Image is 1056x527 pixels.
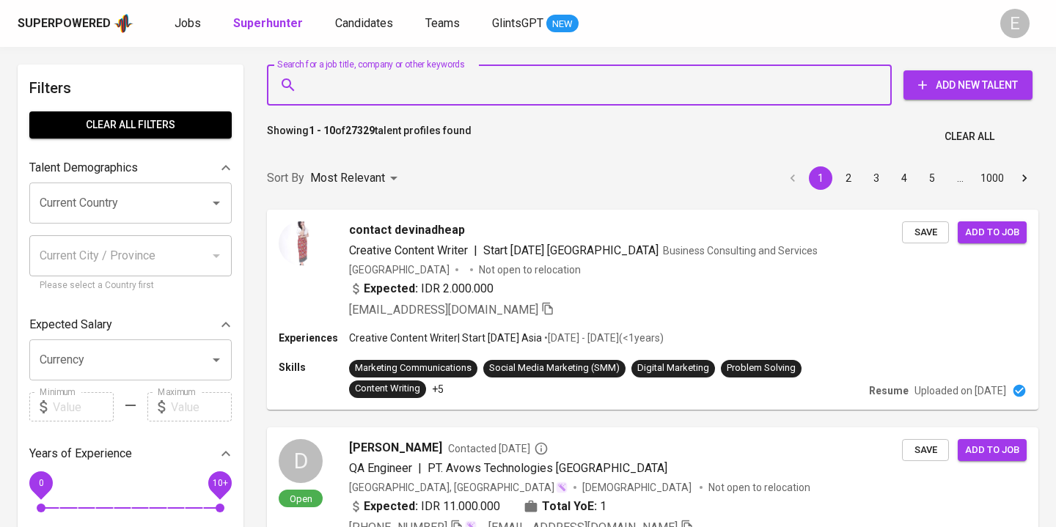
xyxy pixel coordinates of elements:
[892,166,916,190] button: Go to page 4
[349,331,542,345] p: Creative Content Writer | Start [DATE] Asia
[958,439,1027,462] button: Add to job
[556,482,568,493] img: magic_wand.svg
[29,316,112,333] p: Expected Salary
[335,15,396,33] a: Candidates
[349,262,450,277] div: [GEOGRAPHIC_DATA]
[432,382,444,397] p: +5
[582,480,694,495] span: [DEMOGRAPHIC_DATA]
[349,221,465,239] span: contact devinadheap
[267,169,304,187] p: Sort By
[865,166,888,190] button: Go to page 3
[233,16,303,30] b: Superhunter
[355,382,420,396] div: Content Writing
[492,16,543,30] span: GlintsGPT
[349,498,500,515] div: IDR 11.000.000
[206,350,227,370] button: Open
[965,224,1019,241] span: Add to job
[1013,166,1036,190] button: Go to next page
[902,439,949,462] button: Save
[534,441,549,456] svg: By Batam recruiter
[915,76,1021,95] span: Add New Talent
[663,245,818,257] span: Business Consulting and Services
[483,243,659,257] span: Start [DATE] [GEOGRAPHIC_DATA]
[38,478,43,488] span: 0
[492,15,579,33] a: GlintsGPT NEW
[425,16,460,30] span: Teams
[212,478,227,488] span: 10+
[425,15,463,33] a: Teams
[920,166,944,190] button: Go to page 5
[349,461,412,475] span: QA Engineer
[114,12,133,34] img: app logo
[335,16,393,30] span: Candidates
[600,498,606,515] span: 1
[206,193,227,213] button: Open
[284,493,318,505] span: Open
[41,116,220,134] span: Clear All filters
[418,460,422,477] span: |
[902,221,949,244] button: Save
[233,15,306,33] a: Superhunter
[267,210,1038,410] a: contact devinadheapCreative Content Writer|Start [DATE] [GEOGRAPHIC_DATA]Business Consulting and ...
[349,243,468,257] span: Creative Content Writer
[909,442,942,459] span: Save
[837,166,860,190] button: Go to page 2
[948,171,972,185] div: …
[53,392,114,421] input: Value
[18,12,133,34] a: Superpoweredapp logo
[727,361,796,375] div: Problem Solving
[976,166,1008,190] button: Go to page 1000
[29,439,232,468] div: Years of Experience
[29,159,138,177] p: Talent Demographics
[909,224,942,241] span: Save
[267,123,472,150] p: Showing of talent profiles found
[914,383,1006,398] p: Uploaded on [DATE]
[29,310,232,339] div: Expected Salary
[428,461,667,475] span: PT. Avows Technologies [GEOGRAPHIC_DATA]
[310,169,385,187] p: Most Relevant
[279,439,323,483] div: D
[945,128,994,146] span: Clear All
[364,280,418,298] b: Expected:
[175,16,201,30] span: Jobs
[542,498,597,515] b: Total YoE:
[546,17,579,32] span: NEW
[869,383,909,398] p: Resume
[279,360,349,375] p: Skills
[1000,9,1030,38] div: E
[349,280,494,298] div: IDR 2.000.000
[175,15,204,33] a: Jobs
[29,153,232,183] div: Talent Demographics
[279,331,349,345] p: Experiences
[29,111,232,139] button: Clear All filters
[779,166,1038,190] nav: pagination navigation
[349,303,538,317] span: [EMAIL_ADDRESS][DOMAIN_NAME]
[279,221,323,265] img: 7acf565738c825e8e8c74efd5e9f1324.jpeg
[349,439,442,457] span: [PERSON_NAME]
[309,125,335,136] b: 1 - 10
[40,279,221,293] p: Please select a Country first
[939,123,1000,150] button: Clear All
[474,242,477,259] span: |
[171,392,232,421] input: Value
[809,166,832,190] button: page 1
[903,70,1033,100] button: Add New Talent
[542,331,664,345] p: • [DATE] - [DATE] ( <1 years )
[479,262,581,277] p: Not open to relocation
[29,76,232,100] h6: Filters
[364,498,418,515] b: Expected:
[637,361,709,375] div: Digital Marketing
[345,125,375,136] b: 27329
[18,15,111,32] div: Superpowered
[310,165,403,192] div: Most Relevant
[29,445,132,462] p: Years of Experience
[958,221,1027,244] button: Add to job
[448,441,549,456] span: Contacted [DATE]
[355,361,472,375] div: Marketing Communications
[349,480,568,495] div: [GEOGRAPHIC_DATA], [GEOGRAPHIC_DATA]
[708,480,810,495] p: Not open to relocation
[965,442,1019,459] span: Add to job
[489,361,620,375] div: Social Media Marketing (SMM)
